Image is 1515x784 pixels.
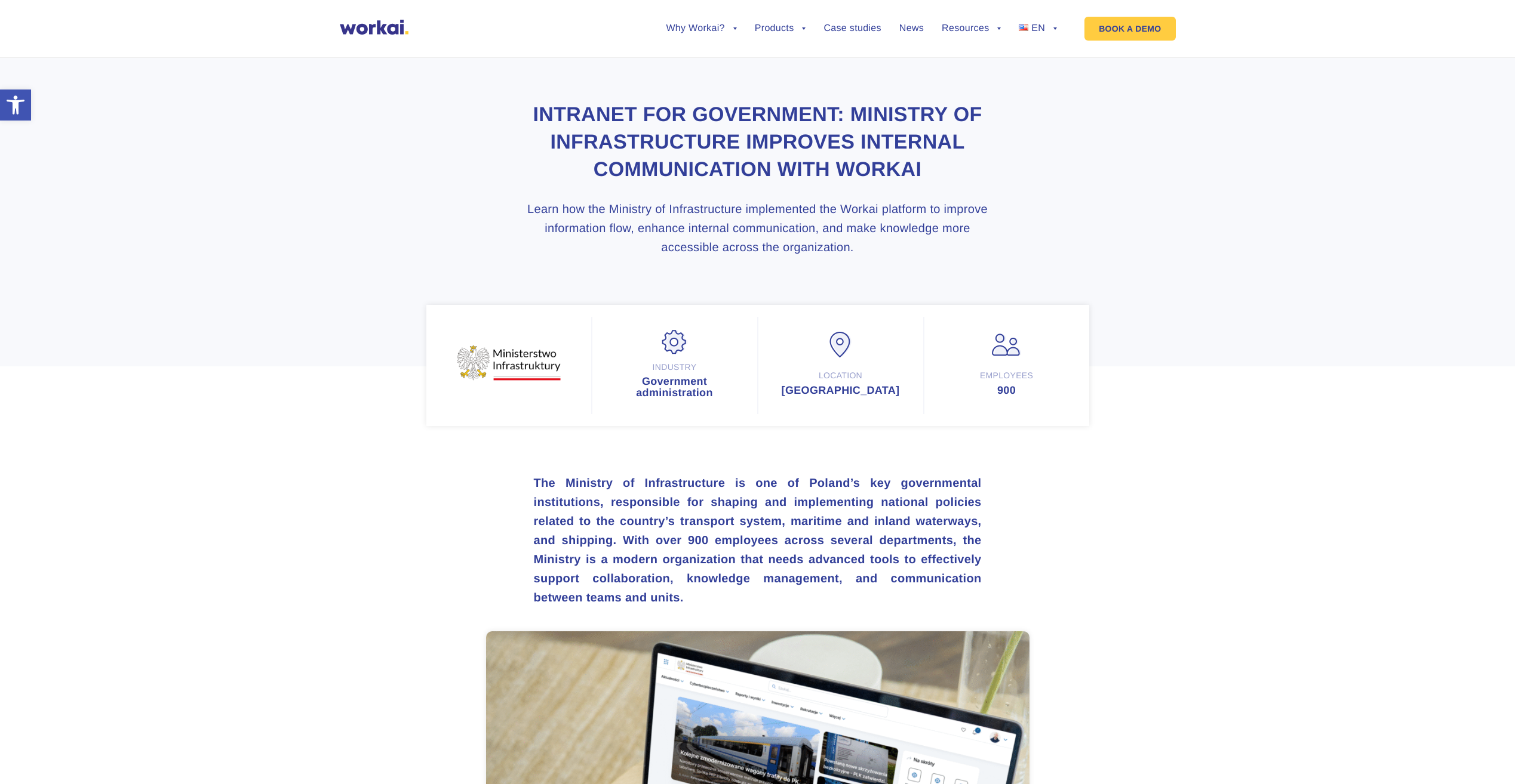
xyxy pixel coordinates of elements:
[755,24,806,33] a: Products
[534,477,982,604] strong: The Ministry of Infrastructure is one of Poland’s key governmental institutions, responsible for ...
[604,362,745,373] div: Industry
[660,329,690,356] img: Industry
[1019,24,1057,33] a: EN
[823,24,881,33] a: Case studies
[899,24,924,33] a: News
[526,101,989,184] h1: Intranet for government: Ministry of Infrastructure improves internal communication with Workai
[604,376,745,399] div: Government administration
[992,332,1022,359] img: Employees
[826,332,856,359] img: Location
[526,200,989,257] h3: Learn how the Ministry of Infrastructure implemented the Workai platform to improve information f...
[936,385,1077,396] div: 900
[770,385,911,396] div: [GEOGRAPHIC_DATA]
[936,370,1077,381] div: Employees
[770,370,911,381] div: Location
[1084,17,1175,41] a: BOOK A DEMO
[942,24,1001,33] a: Resources
[1031,23,1045,33] span: EN
[666,24,736,33] a: Why Workai?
